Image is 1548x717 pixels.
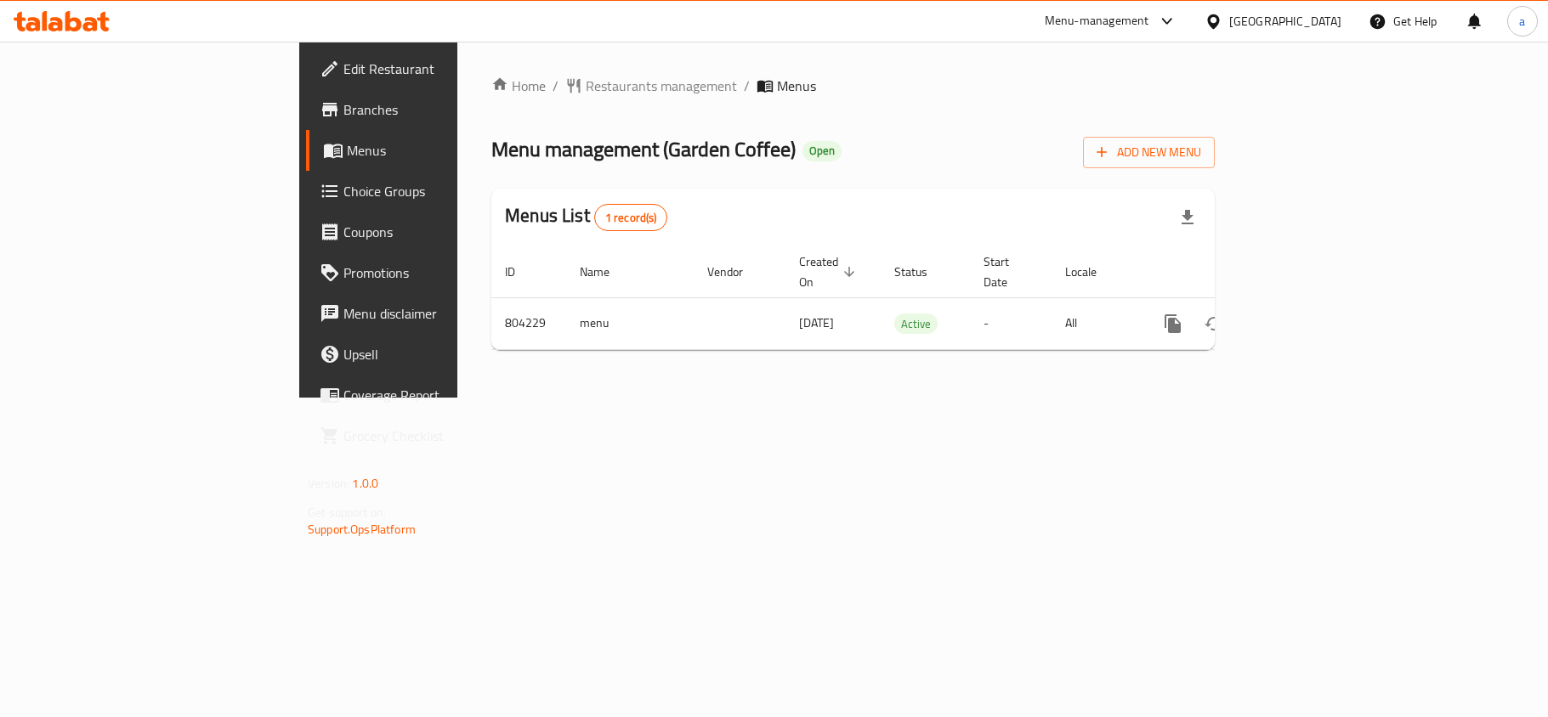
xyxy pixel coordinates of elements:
[1097,142,1201,163] span: Add New Menu
[744,76,750,96] li: /
[343,344,544,364] span: Upsell
[491,76,1215,96] nav: breadcrumb
[594,204,668,231] div: Total records count
[343,181,544,201] span: Choice Groups
[586,76,737,96] span: Restaurants management
[970,297,1052,349] td: -
[491,246,1330,350] table: enhanced table
[306,375,558,415] a: Coverage Report
[1045,11,1149,31] div: Menu-management
[343,59,544,79] span: Edit Restaurant
[1194,303,1234,344] button: Change Status
[1065,262,1119,282] span: Locale
[802,141,842,161] div: Open
[894,314,938,334] span: Active
[343,426,544,446] span: Grocery Checklist
[306,334,558,375] a: Upsell
[343,222,544,242] span: Coupons
[802,144,842,158] span: Open
[799,251,860,292] span: Created On
[894,262,950,282] span: Status
[343,303,544,324] span: Menu disclaimer
[308,518,416,540] a: Support.OpsPlatform
[306,293,558,334] a: Menu disclaimer
[306,212,558,252] a: Coupons
[343,263,544,283] span: Promotions
[984,251,1031,292] span: Start Date
[306,48,558,89] a: Edit Restaurant
[1167,197,1208,238] div: Export file
[306,130,558,171] a: Menus
[491,130,796,168] span: Menu management ( Garden Coffee )
[1153,303,1194,344] button: more
[343,385,544,405] span: Coverage Report
[799,312,834,334] span: [DATE]
[343,99,544,120] span: Branches
[505,262,537,282] span: ID
[308,472,349,494] span: Version:
[306,252,558,293] a: Promotions
[308,501,386,523] span: Get support on:
[505,203,667,231] h2: Menus List
[306,171,558,212] a: Choice Groups
[306,415,558,456] a: Grocery Checklist
[595,210,667,226] span: 1 record(s)
[1083,137,1215,168] button: Add New Menu
[566,297,694,349] td: menu
[1519,12,1525,31] span: a
[580,262,632,282] span: Name
[306,89,558,130] a: Branches
[565,76,737,96] a: Restaurants management
[1052,297,1139,349] td: All
[352,472,378,494] span: 1.0.0
[347,140,544,161] span: Menus
[707,262,765,282] span: Vendor
[1139,246,1330,298] th: Actions
[1229,12,1341,31] div: [GEOGRAPHIC_DATA]
[777,76,816,96] span: Menus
